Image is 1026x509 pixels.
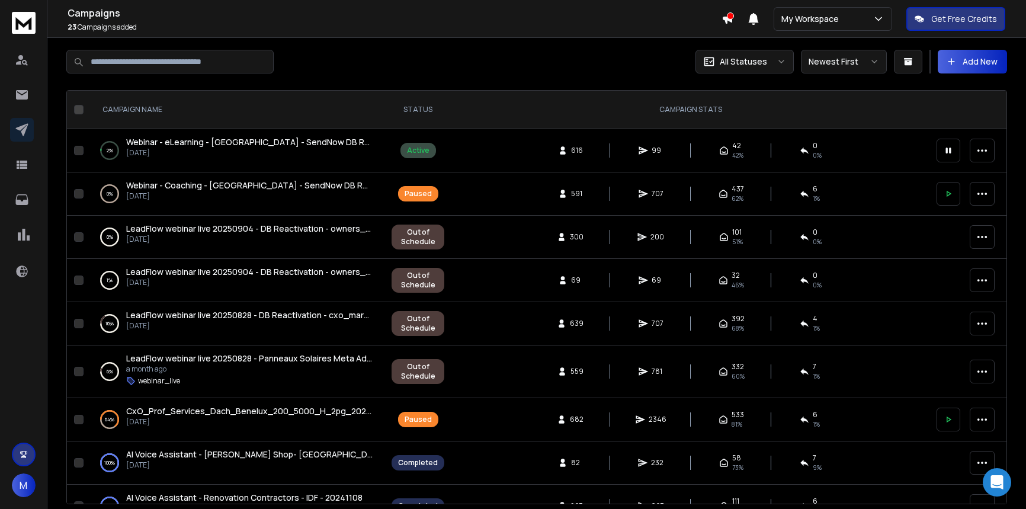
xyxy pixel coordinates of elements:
[68,22,76,32] span: 23
[126,353,373,364] a: LeadFlow webinar live 20250828 - Panneaux Solaires Meta Ads Lib
[650,232,664,242] span: 200
[126,309,563,321] span: LeadFlow webinar live 20250828 - DB Reactivation - cxo_marketing_ads_france_11_50_1pg_5_10m_20240106
[126,417,373,427] p: [DATE]
[126,136,373,148] a: Webinar - eLearning - [GEOGRAPHIC_DATA] - SendNow DB Reactivation - 20250909
[732,463,743,472] span: 73 %
[649,415,666,424] span: 2346
[813,463,822,472] span: 9 %
[88,216,384,259] td: 0%LeadFlow webinar live 20250904 - DB Reactivation - owners_bool_it_serv_consult_fr_11_50_202433[...
[398,314,438,333] div: Out of Schedule
[126,405,373,417] a: CxO_Prof_Services_Dach_Benelux_200_5000_H_2pg_20241205
[570,415,583,424] span: 682
[126,266,601,277] span: LeadFlow webinar live 20250904 - DB Reactivation - owners_bool_4_prof_training_coaching_1_10_new_...
[571,276,583,285] span: 69
[732,271,740,280] span: 32
[781,13,844,25] p: My Workspace
[405,189,432,199] div: Paused
[384,91,451,129] th: STATUS
[398,458,438,468] div: Completed
[652,146,663,155] span: 99
[813,453,816,463] span: 7
[126,353,384,364] span: LeadFlow webinar live 20250828 - Panneaux Solaires Meta Ads Lib
[813,228,817,237] span: 0
[571,189,583,199] span: 591
[107,145,113,156] p: 2 %
[813,237,822,247] span: 0 %
[813,372,820,381] span: 1 %
[107,366,113,377] p: 6 %
[813,362,816,372] span: 7
[732,372,745,381] span: 60 %
[126,180,455,191] span: Webinar - Coaching - [GEOGRAPHIC_DATA] - SendNow DB Reactivation - 20250909
[88,302,384,345] td: 16%LeadFlow webinar live 20250828 - DB Reactivation - cxo_marketing_ads_france_11_50_1pg_5_10m_20...
[138,376,180,386] p: webinar_live
[813,184,817,194] span: 6
[732,324,744,333] span: 68 %
[12,473,36,497] button: M
[732,237,743,247] span: 51 %
[88,91,384,129] th: CAMPAIGN NAME
[126,364,373,374] p: a month ago
[732,362,744,372] span: 332
[801,50,887,73] button: Newest First
[126,309,373,321] a: LeadFlow webinar live 20250828 - DB Reactivation - cxo_marketing_ads_france_11_50_1pg_5_10m_20240106
[68,23,722,32] p: Campaigns added
[732,410,744,420] span: 533
[571,458,583,468] span: 82
[732,280,744,290] span: 46 %
[126,223,525,234] span: LeadFlow webinar live 20250904 - DB Reactivation - owners_bool_it_serv_consult_fr_11_50_202433
[107,188,113,200] p: 0 %
[813,410,817,420] span: 6
[720,56,767,68] p: All Statuses
[732,228,742,237] span: 101
[732,194,743,203] span: 62 %
[813,280,822,290] span: 0 %
[126,136,457,148] span: Webinar - eLearning - [GEOGRAPHIC_DATA] - SendNow DB Reactivation - 20250909
[938,50,1007,73] button: Add New
[732,314,745,324] span: 392
[652,367,663,376] span: 781
[570,367,583,376] span: 559
[813,271,817,280] span: 0
[732,420,742,429] span: 81 %
[652,276,663,285] span: 69
[126,148,373,158] p: [DATE]
[651,458,663,468] span: 232
[126,191,373,201] p: [DATE]
[88,345,384,398] td: 6%LeadFlow webinar live 20250828 - Panneaux Solaires Meta Ads Liba month agowebinar_live
[88,129,384,172] td: 2%Webinar - eLearning - [GEOGRAPHIC_DATA] - SendNow DB Reactivation - 20250909[DATE]
[813,324,820,333] span: 1 %
[652,319,663,328] span: 707
[571,146,583,155] span: 616
[68,6,722,20] h1: Campaigns
[813,151,822,160] span: 0 %
[126,449,373,460] a: AI Voice Assistant - [PERSON_NAME] Shop- [GEOGRAPHIC_DATA] + 92 - 202411 12-25
[732,141,741,151] span: 42
[107,231,113,243] p: 0 %
[88,172,384,216] td: 0%Webinar - Coaching - [GEOGRAPHIC_DATA] - SendNow DB Reactivation - 20250909[DATE]
[732,184,744,194] span: 437
[931,13,997,25] p: Get Free Credits
[126,449,463,460] span: AI Voice Assistant - [PERSON_NAME] Shop- [GEOGRAPHIC_DATA] + 92 - 202411 12-25
[813,314,817,324] span: 4
[398,362,438,381] div: Out of Schedule
[405,415,432,424] div: Paused
[126,492,363,504] a: AI Voice Assistant - Renovation Contractors - IDF - 20241108
[732,453,741,463] span: 58
[126,460,373,470] p: [DATE]
[813,141,817,151] span: 0
[126,492,363,503] span: AI Voice Assistant - Renovation Contractors - IDF - 20241108
[906,7,1005,31] button: Get Free Credits
[983,468,1011,497] div: Open Intercom Messenger
[126,223,373,235] a: LeadFlow webinar live 20250904 - DB Reactivation - owners_bool_it_serv_consult_fr_11_50_202433
[451,91,929,129] th: CAMPAIGN STATS
[126,321,373,331] p: [DATE]
[398,271,438,290] div: Out of Schedule
[732,497,739,506] span: 111
[12,12,36,34] img: logo
[732,151,743,160] span: 42 %
[126,180,373,191] a: Webinar - Coaching - [GEOGRAPHIC_DATA] - SendNow DB Reactivation - 20250909
[88,259,384,302] td: 1%LeadFlow webinar live 20250904 - DB Reactivation - owners_bool_4_prof_training_coaching_1_10_ne...
[813,497,817,506] span: 6
[398,228,438,247] div: Out of Schedule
